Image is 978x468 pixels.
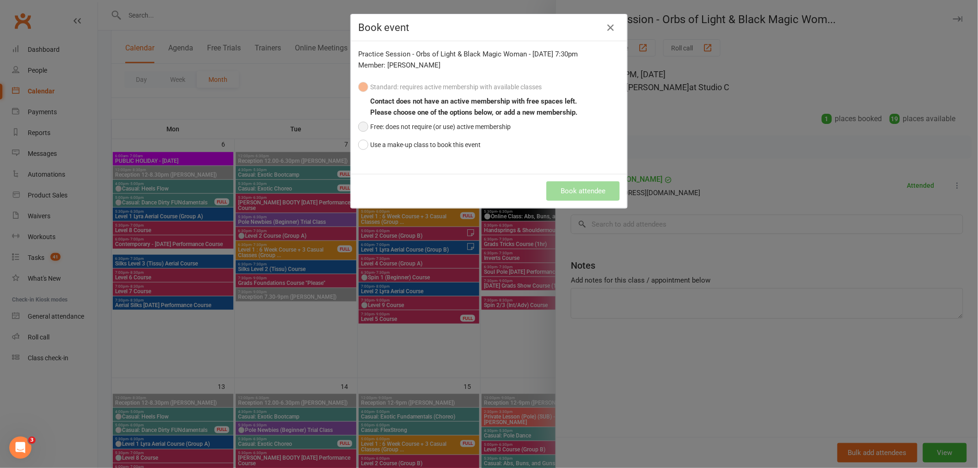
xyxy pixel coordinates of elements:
[370,97,577,105] b: Contact does not have an active membership with free spaces left.
[603,20,618,35] button: Close
[358,136,481,154] button: Use a make-up class to book this event
[28,437,36,444] span: 3
[370,108,577,117] b: Please choose one of the options below, or add a new membership.
[358,118,511,135] button: Free: does not require (or use) active membership
[9,437,31,459] iframe: Intercom live chat
[358,22,620,33] h4: Book event
[358,49,620,71] div: Practice Session - Orbs of Light & Black Magic Woman - [DATE] 7:30pm Member: [PERSON_NAME]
